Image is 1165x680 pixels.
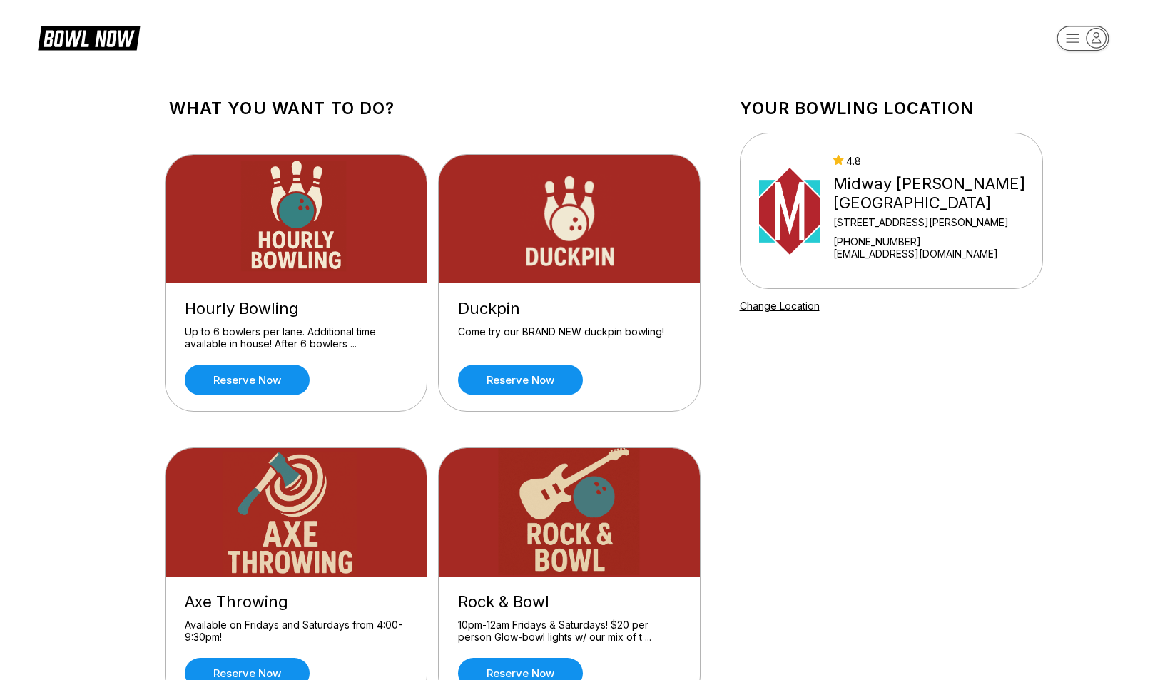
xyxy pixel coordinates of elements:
[185,592,407,612] div: Axe Throwing
[833,216,1036,228] div: [STREET_ADDRESS][PERSON_NAME]
[185,619,407,644] div: Available on Fridays and Saturdays from 4:00-9:30pm!
[458,325,681,350] div: Come try our BRAND NEW duckpin bowling!
[833,235,1036,248] div: [PHONE_NUMBER]
[759,158,821,265] img: Midway Bowling - Carlisle
[185,299,407,318] div: Hourly Bowling
[185,325,407,350] div: Up to 6 bowlers per lane. Additional time available in house! After 6 bowlers ...
[833,155,1036,167] div: 4.8
[833,248,1036,260] a: [EMAIL_ADDRESS][DOMAIN_NAME]
[185,365,310,395] a: Reserve now
[439,155,701,283] img: Duckpin
[740,300,820,312] a: Change Location
[458,299,681,318] div: Duckpin
[740,98,1043,118] h1: Your bowling location
[166,155,428,283] img: Hourly Bowling
[833,174,1036,213] div: Midway [PERSON_NAME][GEOGRAPHIC_DATA]
[166,448,428,577] img: Axe Throwing
[458,365,583,395] a: Reserve now
[169,98,696,118] h1: What you want to do?
[458,619,681,644] div: 10pm-12am Fridays & Saturdays! $20 per person Glow-bowl lights w/ our mix of t ...
[458,592,681,612] div: Rock & Bowl
[439,448,701,577] img: Rock & Bowl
